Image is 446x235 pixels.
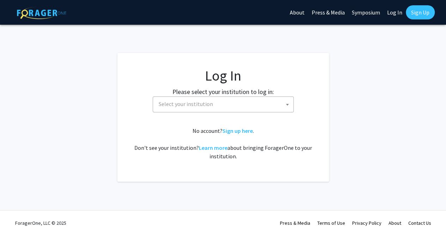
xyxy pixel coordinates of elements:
div: No account? . Don't see your institution? about bringing ForagerOne to your institution. [132,127,315,160]
span: Select your institution [156,97,293,111]
a: Learn more about bringing ForagerOne to your institution [199,144,227,151]
a: Contact Us [408,220,431,226]
a: Sign up here [222,127,253,134]
a: Sign Up [406,5,435,19]
a: Press & Media [280,220,310,226]
a: About [389,220,401,226]
a: Terms of Use [317,220,345,226]
a: Privacy Policy [352,220,381,226]
iframe: Chat [5,203,30,230]
span: Select your institution [159,100,213,107]
img: ForagerOne Logo [17,7,66,19]
h1: Log In [132,67,315,84]
span: Select your institution [153,96,294,112]
label: Please select your institution to log in: [172,87,274,96]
